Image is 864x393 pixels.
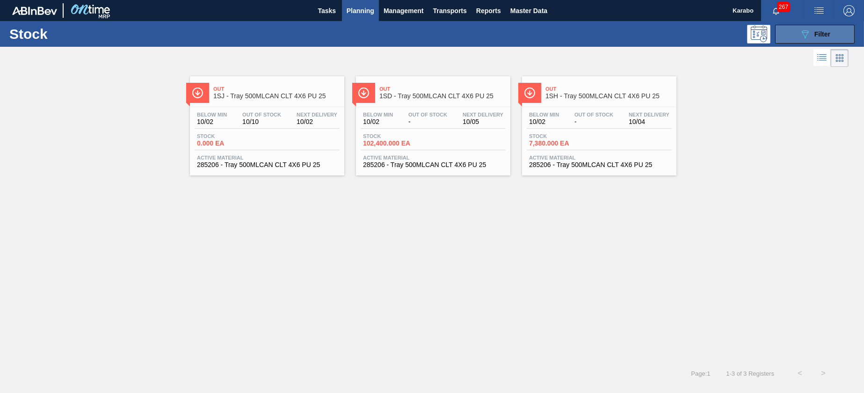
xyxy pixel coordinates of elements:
[347,5,374,16] span: Planning
[379,93,506,100] span: 1SD - Tray 500MLCAN CLT 4X6 PU 25
[524,87,536,99] img: Ícone
[463,112,503,117] span: Next Delivery
[629,118,669,125] span: 10/04
[408,118,447,125] span: -
[363,140,428,147] span: 102,400.000 EA
[363,161,503,168] span: 285206 - Tray 500MLCAN CLT 4X6 PU 25
[358,87,370,99] img: Ícone
[777,2,790,12] span: 267
[529,133,595,139] span: Stock
[297,112,337,117] span: Next Delivery
[213,86,340,92] span: Out
[629,112,669,117] span: Next Delivery
[363,118,393,125] span: 10/02
[529,155,669,160] span: Active Material
[433,5,467,16] span: Transports
[9,29,148,39] h1: Stock
[384,5,424,16] span: Management
[574,112,613,117] span: Out Of Stock
[515,69,681,175] a: ÍconeOut1SH - Tray 500MLCAN CLT 4X6 PU 25Below Min10/02Out Of Stock-Next Delivery10/04Stock7,380....
[574,118,613,125] span: -
[814,30,830,38] span: Filter
[812,362,835,385] button: >
[242,112,281,117] span: Out Of Stock
[197,155,337,160] span: Active Material
[463,118,503,125] span: 10/05
[242,118,281,125] span: 10/10
[788,362,812,385] button: <
[197,133,262,139] span: Stock
[476,5,501,16] span: Reports
[192,87,203,99] img: Ícone
[831,49,849,67] div: Card Vision
[775,25,855,44] button: Filter
[317,5,337,16] span: Tasks
[183,69,349,175] a: ÍconeOut1SJ - Tray 500MLCAN CLT 4X6 PU 25Below Min10/02Out Of Stock10/10Next Delivery10/02Stock0....
[691,370,710,377] span: Page : 1
[529,118,559,125] span: 10/02
[510,5,547,16] span: Master Data
[197,118,227,125] span: 10/02
[843,5,855,16] img: Logout
[545,93,672,100] span: 1SH - Tray 500MLCAN CLT 4X6 PU 25
[813,5,825,16] img: userActions
[363,155,503,160] span: Active Material
[813,49,831,67] div: List Vision
[529,161,669,168] span: 285206 - Tray 500MLCAN CLT 4X6 PU 25
[529,112,559,117] span: Below Min
[197,161,337,168] span: 285206 - Tray 500MLCAN CLT 4X6 PU 25
[349,69,515,175] a: ÍconeOut1SD - Tray 500MLCAN CLT 4X6 PU 25Below Min10/02Out Of Stock-Next Delivery10/05Stock102,40...
[529,140,595,147] span: 7,380.000 EA
[197,112,227,117] span: Below Min
[725,370,774,377] span: 1 - 3 of 3 Registers
[408,112,447,117] span: Out Of Stock
[761,4,791,17] button: Notifications
[363,112,393,117] span: Below Min
[363,133,428,139] span: Stock
[213,93,340,100] span: 1SJ - Tray 500MLCAN CLT 4X6 PU 25
[12,7,57,15] img: TNhmsLtSVTkK8tSr43FrP2fwEKptu5GPRR3wAAAABJRU5ErkJggg==
[297,118,337,125] span: 10/02
[197,140,262,147] span: 0.000 EA
[379,86,506,92] span: Out
[747,25,770,44] div: Programming: no user selected
[545,86,672,92] span: Out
